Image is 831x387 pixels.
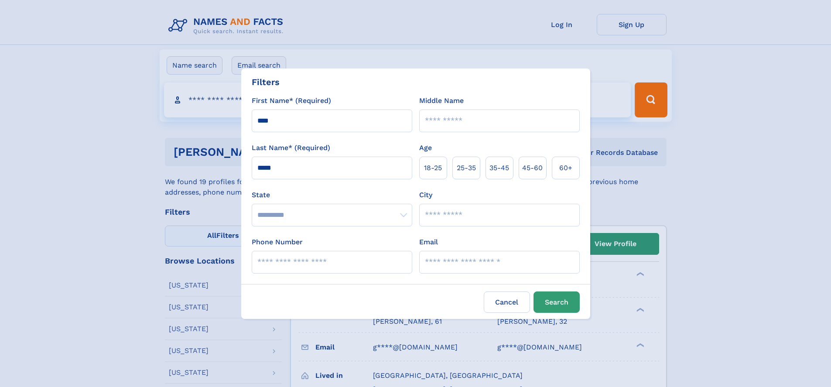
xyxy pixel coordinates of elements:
span: 25‑35 [457,163,476,173]
label: State [252,190,412,200]
label: Cancel [484,291,530,313]
label: Email [419,237,438,247]
label: Age [419,143,432,153]
span: 35‑45 [489,163,509,173]
span: 60+ [559,163,572,173]
label: Phone Number [252,237,303,247]
label: Middle Name [419,96,464,106]
button: Search [533,291,580,313]
div: Filters [252,75,280,89]
span: 18‑25 [424,163,442,173]
label: City [419,190,432,200]
span: 45‑60 [522,163,543,173]
label: Last Name* (Required) [252,143,330,153]
label: First Name* (Required) [252,96,331,106]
